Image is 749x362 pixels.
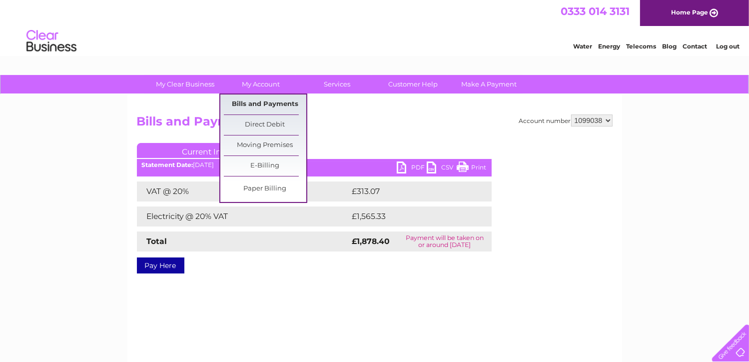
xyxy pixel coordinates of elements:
[137,206,350,226] td: Electricity @ 20% VAT
[598,42,620,50] a: Energy
[573,42,592,50] a: Water
[139,5,611,48] div: Clear Business is a trading name of Verastar Limited (registered in [GEOGRAPHIC_DATA] No. 3667643...
[397,161,427,176] a: PDF
[144,75,226,93] a: My Clear Business
[716,42,740,50] a: Log out
[137,257,184,273] a: Pay Here
[448,75,530,93] a: Make A Payment
[142,161,193,168] b: Statement Date:
[372,75,454,93] a: Customer Help
[224,135,306,155] a: Moving Premises
[137,181,350,201] td: VAT @ 20%
[352,236,390,246] strong: £1,878.40
[683,42,707,50] a: Contact
[137,143,287,158] a: Current Invoice
[224,156,306,176] a: E-Billing
[350,181,473,201] td: £313.07
[427,161,457,176] a: CSV
[519,114,613,126] div: Account number
[457,161,487,176] a: Print
[662,42,677,50] a: Blog
[224,115,306,135] a: Direct Debit
[398,231,491,251] td: Payment will be taken on or around [DATE]
[137,114,613,133] h2: Bills and Payments
[137,161,492,168] div: [DATE]
[224,179,306,199] a: Paper Billing
[26,26,77,56] img: logo.png
[147,236,167,246] strong: Total
[296,75,378,93] a: Services
[220,75,302,93] a: My Account
[561,5,630,17] a: 0333 014 3131
[350,206,476,226] td: £1,565.33
[626,42,656,50] a: Telecoms
[224,94,306,114] a: Bills and Payments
